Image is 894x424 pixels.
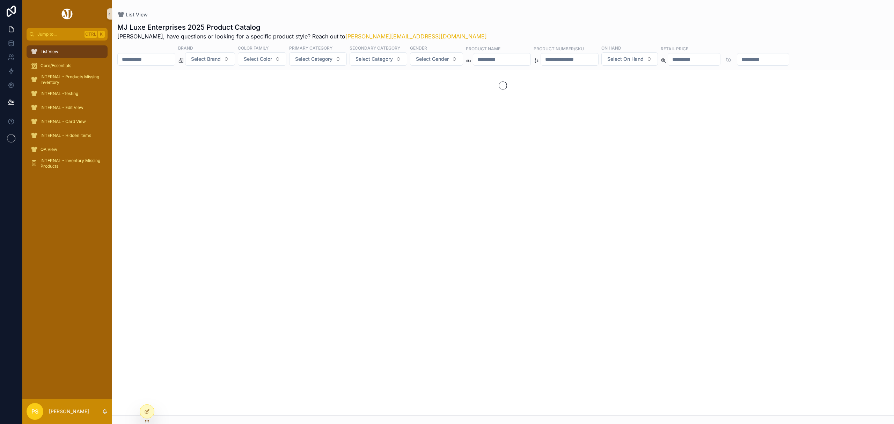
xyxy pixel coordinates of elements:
[41,119,86,124] span: INTERNAL - Card View
[41,49,58,54] span: List View
[350,45,400,51] label: Secondary Category
[27,129,108,142] a: INTERNAL - Hidden Items
[345,33,487,40] a: [PERSON_NAME][EMAIL_ADDRESS][DOMAIN_NAME]
[416,56,449,63] span: Select Gender
[191,56,221,63] span: Select Brand
[41,74,101,85] span: INTERNAL - Products Missing Inventory
[289,45,332,51] label: Primary Category
[27,59,108,72] a: Core/Essentials
[607,56,644,63] span: Select On Hand
[238,45,269,51] label: Color Family
[126,11,148,18] span: List View
[410,52,463,66] button: Select Button
[60,8,74,20] img: App logo
[117,11,148,18] a: List View
[41,63,71,68] span: Core/Essentials
[27,73,108,86] a: INTERNAL - Products Missing Inventory
[98,31,104,37] span: K
[295,56,332,63] span: Select Category
[41,133,91,138] span: INTERNAL - Hidden Items
[178,45,193,51] label: Brand
[49,408,89,415] p: [PERSON_NAME]
[22,41,112,179] div: scrollable content
[41,147,57,152] span: QA View
[185,52,235,66] button: Select Button
[117,32,487,41] span: [PERSON_NAME], have questions or looking for a specific product style? Reach out to
[27,101,108,114] a: INTERNAL - Edit View
[410,45,427,51] label: Gender
[41,91,78,96] span: INTERNAL -Testing
[601,52,658,66] button: Select Button
[356,56,393,63] span: Select Category
[117,22,487,32] h1: MJ Luxe Enterprises 2025 Product Catalog
[31,407,38,416] span: PS
[289,52,347,66] button: Select Button
[244,56,272,63] span: Select Color
[601,45,621,51] label: On Hand
[350,52,407,66] button: Select Button
[41,158,101,169] span: INTERNAL - Inventory Missing Products
[534,45,584,52] label: Product Number/SKU
[661,45,688,52] label: Retail Price
[27,87,108,100] a: INTERNAL -Testing
[37,31,82,37] span: Jump to...
[466,45,500,52] label: Product Name
[85,31,97,38] span: Ctrl
[238,52,286,66] button: Select Button
[726,55,731,64] p: to
[27,157,108,170] a: INTERNAL - Inventory Missing Products
[41,105,83,110] span: INTERNAL - Edit View
[27,143,108,156] a: QA View
[27,28,108,41] button: Jump to...CtrlK
[27,115,108,128] a: INTERNAL - Card View
[27,45,108,58] a: List View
